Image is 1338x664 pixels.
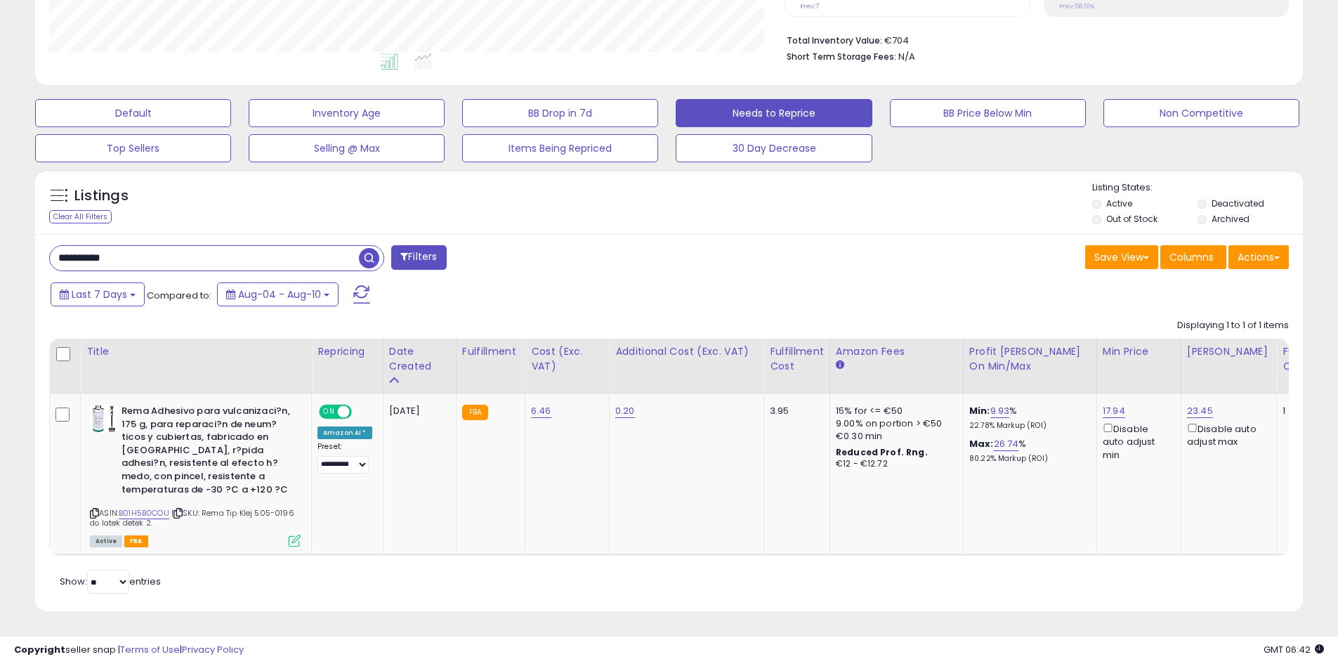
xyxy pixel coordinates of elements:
[14,643,65,656] strong: Copyright
[14,644,244,657] div: seller snap | |
[119,507,169,519] a: B01H5B0COU
[969,344,1091,374] div: Profit [PERSON_NAME] on Min/Max
[615,404,635,418] a: 0.20
[238,287,321,301] span: Aug-04 - Aug-10
[120,643,180,656] a: Terms of Use
[51,282,145,306] button: Last 7 Days
[898,50,915,63] span: N/A
[836,430,952,443] div: €0.30 min
[462,99,658,127] button: BB Drop in 7d
[35,134,231,162] button: Top Sellers
[462,344,519,359] div: Fulfillment
[994,437,1019,451] a: 26.74
[317,427,372,439] div: Amazon AI *
[90,507,294,528] span: | SKU: Rema Tip Klej 505-0196 do latek detek 2.
[676,99,872,127] button: Needs to Reprice
[1059,2,1094,11] small: Prev: 58.51%
[787,51,896,63] b: Short Term Storage Fees:
[462,134,658,162] button: Items Being Repriced
[890,99,1086,127] button: BB Price Below Min
[1106,213,1157,225] label: Out of Stock
[389,344,450,374] div: Date Created
[182,643,244,656] a: Privacy Policy
[122,405,292,500] b: Rema Adhesivo para vulcanizaci?n, 175 g, para reparaci?n de neum?ticos y cubiertas, fabricado en ...
[1187,404,1213,418] a: 23.45
[350,406,372,418] span: OFF
[836,417,952,430] div: 9.00% on portion > €50
[969,404,990,417] b: Min:
[963,339,1096,394] th: The percentage added to the cost of goods (COGS) that forms the calculator for Min & Max prices.
[1264,643,1324,656] span: 2025-08-18 06:42 GMT
[72,287,127,301] span: Last 7 Days
[462,405,488,420] small: FBA
[1092,181,1303,195] p: Listing States:
[320,406,338,418] span: ON
[531,344,603,374] div: Cost (Exc. VAT)
[74,186,129,206] h5: Listings
[1212,197,1264,209] label: Deactivated
[1187,421,1266,448] div: Disable auto adjust max
[969,405,1086,431] div: %
[1103,421,1170,462] div: Disable auto adjust min
[35,99,231,127] button: Default
[969,421,1086,431] p: 22.78% Markup (ROI)
[787,34,882,46] b: Total Inventory Value:
[990,404,1010,418] a: 9.93
[1283,405,1326,417] div: 1
[770,405,819,417] div: 3.95
[836,405,952,417] div: 15% for <= €50
[969,437,994,450] b: Max:
[1187,344,1271,359] div: [PERSON_NAME]
[317,344,377,359] div: Repricing
[249,134,445,162] button: Selling @ Max
[531,404,551,418] a: 6.46
[1160,245,1226,269] button: Columns
[90,405,118,433] img: 41LFD+IvrkL._SL40_.jpg
[1169,250,1214,264] span: Columns
[90,405,301,545] div: ASIN:
[800,2,819,11] small: Prev: 7
[317,442,372,474] div: Preset:
[90,535,122,547] span: All listings currently available for purchase on Amazon
[1103,99,1299,127] button: Non Competitive
[1103,404,1125,418] a: 17.94
[49,210,112,223] div: Clear All Filters
[1228,245,1289,269] button: Actions
[1283,344,1331,374] div: Fulfillable Quantity
[969,454,1086,464] p: 80.22% Markup (ROI)
[1177,319,1289,332] div: Displaying 1 to 1 of 1 items
[836,359,844,372] small: Amazon Fees.
[770,344,824,374] div: Fulfillment Cost
[86,344,306,359] div: Title
[389,405,445,417] div: [DATE]
[836,344,957,359] div: Amazon Fees
[124,535,148,547] span: FBA
[836,446,928,458] b: Reduced Prof. Rng.
[217,282,339,306] button: Aug-04 - Aug-10
[60,575,161,588] span: Show: entries
[836,458,952,470] div: €12 - €12.72
[787,31,1278,48] li: €704
[615,344,758,359] div: Additional Cost (Exc. VAT)
[1103,344,1175,359] div: Min Price
[249,99,445,127] button: Inventory Age
[969,438,1086,464] div: %
[147,289,211,302] span: Compared to:
[1106,197,1132,209] label: Active
[1085,245,1158,269] button: Save View
[676,134,872,162] button: 30 Day Decrease
[1212,213,1250,225] label: Archived
[391,245,446,270] button: Filters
